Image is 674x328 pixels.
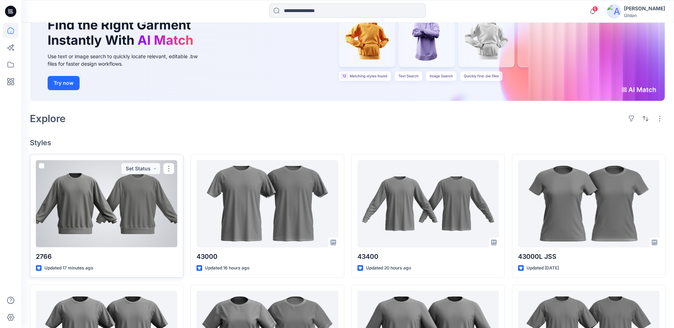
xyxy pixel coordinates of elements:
[196,160,338,247] a: 43000
[607,4,621,18] img: avatar
[527,264,559,272] p: Updated [DATE]
[36,252,177,262] p: 2766
[205,264,249,272] p: Updated 16 hours ago
[357,252,499,262] p: 43400
[30,113,66,124] h2: Explore
[366,264,411,272] p: Updated 20 hours ago
[592,6,598,12] span: 6
[138,32,193,48] span: AI Match
[518,252,659,262] p: 43000L JSS
[36,160,177,247] a: 2766
[196,252,338,262] p: 43000
[48,76,80,90] button: Try now
[624,13,665,18] div: Gildan
[357,160,499,247] a: 43400
[624,4,665,13] div: [PERSON_NAME]
[48,53,207,67] div: Use text or image search to quickly locate relevant, editable .bw files for faster design workflows.
[518,160,659,247] a: 43000L JSS
[48,17,197,48] h1: Find the Right Garment Instantly With
[30,138,665,147] h4: Styles
[44,264,93,272] p: Updated 17 minutes ago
